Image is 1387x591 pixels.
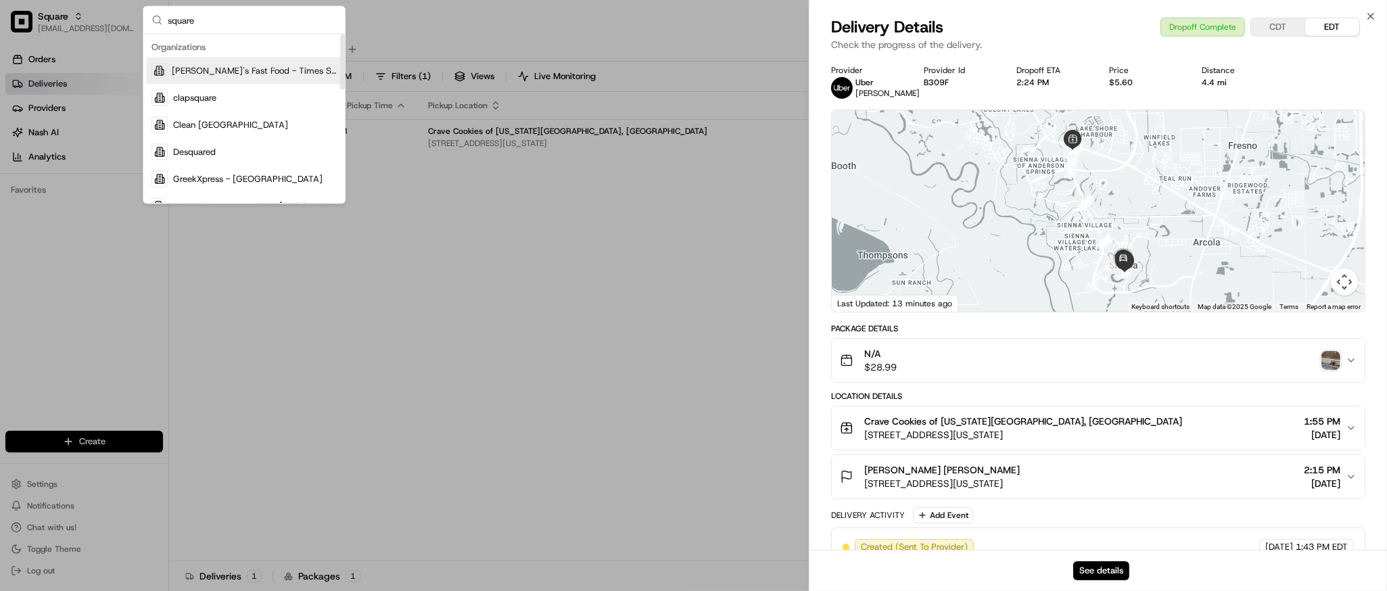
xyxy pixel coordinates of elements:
span: [PERSON_NAME]'s Fast Food - Times Square [172,65,337,77]
div: 💻 [114,197,125,208]
div: 8 [1065,144,1080,159]
div: Dropoff ETA [1016,65,1087,76]
span: Knowledge Base [27,196,103,210]
img: photo_proof_of_delivery image [1321,351,1340,370]
div: 1 [1096,233,1110,247]
img: 1736555255976-a54dd68f-1ca7-489b-9aae-adbdc363a1c4 [14,129,38,153]
div: Price [1109,65,1180,76]
div: 10 [1064,154,1079,169]
span: Desquared [173,146,216,158]
p: Welcome 👋 [14,54,246,76]
span: Uber [855,77,874,88]
img: uber-new-logo.jpeg [831,77,853,99]
span: clapsquare [173,92,216,104]
input: Search... [168,7,337,34]
span: Clean [GEOGRAPHIC_DATA] [173,119,288,131]
span: [PERSON_NAME] [PERSON_NAME] [864,463,1020,477]
img: Google [835,294,880,312]
span: Pylon [135,229,164,239]
span: 1:55 PM [1304,415,1340,428]
div: 4.4 mi [1202,77,1273,88]
div: 📗 [14,197,24,208]
span: [DATE] [1304,428,1340,442]
span: Crave Cookies of [US_STATE][GEOGRAPHIC_DATA], [GEOGRAPHIC_DATA] [864,415,1182,428]
span: Pita Mediterranean - PITA-[GEOGRAPHIC_DATA] [171,200,337,212]
div: Organizations [146,37,342,57]
div: Provider Id [924,65,995,76]
span: [STREET_ADDRESS][US_STATE] [864,477,1020,490]
span: [DATE] [1265,541,1293,553]
button: CDT [1251,18,1305,36]
span: Delivery Details [831,16,943,38]
div: 2:24 PM [1016,77,1087,88]
p: Check the progress of the delivery. [831,38,1365,51]
div: Suggestions [143,34,345,204]
a: 💻API Documentation [109,191,222,215]
button: Map camera controls [1331,268,1358,295]
div: 12 [1096,235,1110,250]
span: Map data ©2025 Google [1198,303,1271,310]
span: [PERSON_NAME] [855,88,920,99]
button: [PERSON_NAME] [PERSON_NAME][STREET_ADDRESS][US_STATE]2:15 PM[DATE] [832,455,1365,498]
span: 1:43 PM EDT [1296,541,1348,553]
div: $5.60 [1109,77,1180,88]
span: 2:15 PM [1304,463,1340,477]
span: Created (Sent To Provider) [861,541,968,553]
span: API Documentation [128,196,217,210]
a: Powered byPylon [95,229,164,239]
button: EDT [1305,18,1359,36]
button: See details [1073,561,1129,580]
div: 13 [1103,256,1118,271]
div: Delivery Activity [831,510,905,521]
span: GreekXpress - [GEOGRAPHIC_DATA] [173,173,323,185]
button: N/A$28.99photo_proof_of_delivery image [832,339,1365,382]
a: 📗Knowledge Base [8,191,109,215]
div: Start new chat [46,129,222,143]
div: Location Details [831,391,1365,402]
button: B309F [924,77,949,88]
button: Add Event [913,507,973,523]
div: Last Updated: 13 minutes ago [832,295,958,312]
a: Terms (opens in new tab) [1279,303,1298,310]
a: Report a map error [1307,303,1361,310]
input: Clear [35,87,223,101]
span: N/A [864,347,897,360]
button: Keyboard shortcuts [1131,302,1190,312]
span: [DATE] [1304,477,1340,490]
div: 3 [1064,164,1079,179]
button: Start new chat [230,133,246,149]
span: [STREET_ADDRESS][US_STATE] [864,428,1182,442]
div: Provider [831,65,902,76]
a: Open this area in Google Maps (opens a new window) [835,294,880,312]
div: Distance [1202,65,1273,76]
div: Package Details [831,323,1365,334]
div: 11 [1077,194,1091,209]
button: Crave Cookies of [US_STATE][GEOGRAPHIC_DATA], [GEOGRAPHIC_DATA][STREET_ADDRESS][US_STATE]1:55 PM[... [832,406,1365,450]
div: We're available if you need us! [46,143,171,153]
img: Nash [14,14,41,41]
span: $28.99 [864,360,897,374]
